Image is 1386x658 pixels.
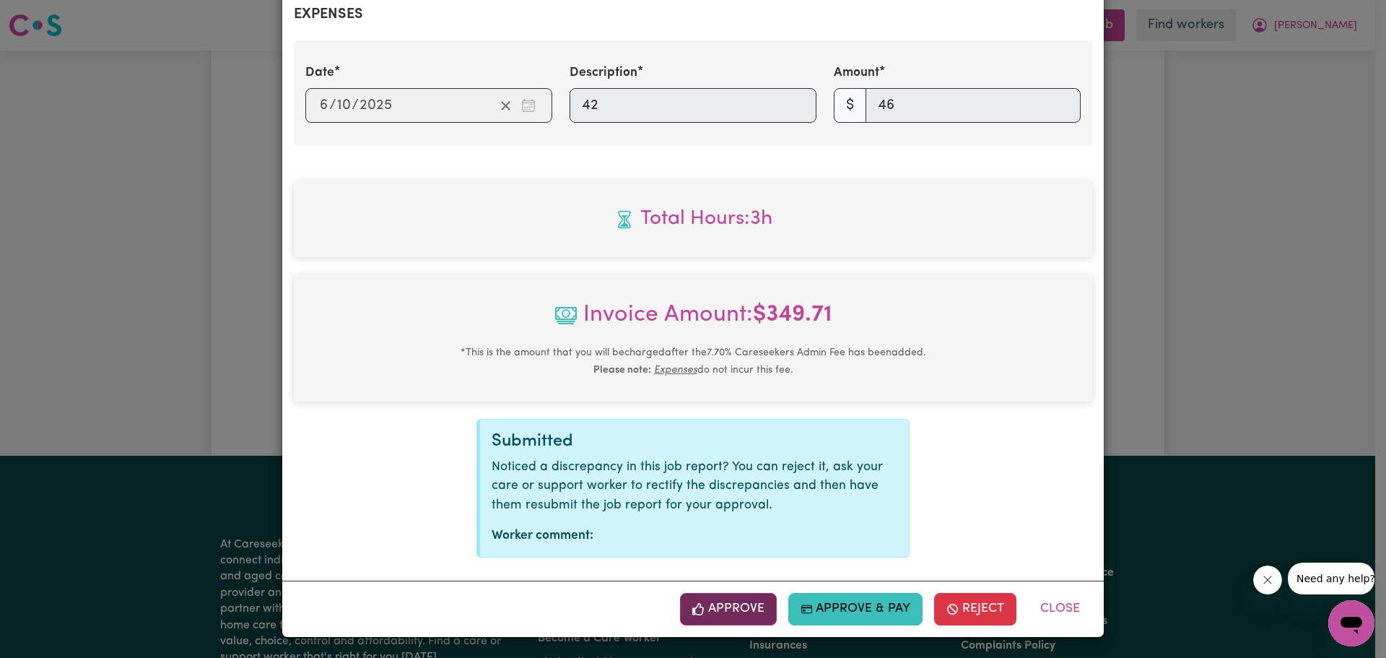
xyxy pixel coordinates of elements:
[305,64,334,82] label: Date
[336,95,352,116] input: --
[517,95,540,116] button: Enter the date of expense
[352,98,359,113] span: /
[1253,566,1282,594] iframe: Close message
[1288,563,1374,594] iframe: Message from company
[9,10,87,22] span: Need any help?
[570,64,637,82] label: Description
[834,64,879,82] label: Amount
[680,593,777,625] button: Approve
[788,593,923,625] button: Approve & Pay
[934,593,1016,625] button: Reject
[570,88,816,123] input: 42
[1028,593,1092,625] button: Close
[654,365,697,376] u: Expenses
[294,6,1092,23] h2: Expenses
[492,529,593,542] strong: Worker comment:
[461,347,926,376] small: This is the amount that you will be charged after the 7.70 % Careseekers Admin Fee has been added...
[494,95,517,116] button: Clear date
[492,458,897,515] p: Noticed a discrepancy in this job report? You can reject it, ask your care or support worker to r...
[492,433,573,450] span: Submitted
[329,98,336,113] span: /
[319,95,329,116] input: --
[753,303,832,326] b: $ 349.71
[359,95,393,116] input: ----
[305,204,1081,234] span: Total hours worked: 3 hours
[834,88,866,123] span: $
[593,365,651,376] b: Please note:
[305,298,1081,344] span: Invoice Amount:
[1328,600,1374,646] iframe: Button to launch messaging window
